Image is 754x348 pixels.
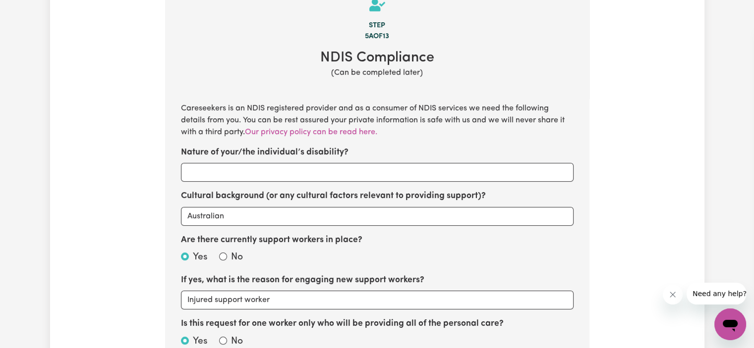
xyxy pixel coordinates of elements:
[193,250,207,265] label: Yes
[181,234,362,247] label: Are there currently support workers in place?
[181,102,574,138] div: Careseekers is an NDIS registered provider and as a consumer of NDIS services we need the followi...
[181,67,574,79] div: (Can be completed later)
[714,308,746,340] iframe: Button to launch messaging window
[181,274,424,287] label: If yes, what is the reason for engaging new support workers?
[245,128,377,136] a: Our privacy policy can be read here.
[181,50,574,67] h2: NDIS Compliance
[181,31,574,42] div: 5a of 13
[231,250,243,265] label: No
[181,146,348,159] label: Nature of your/the individual’s disability?
[6,7,60,15] span: Need any help?
[181,190,486,202] label: Cultural background (or any cultural factors relevant to providing support)?
[687,283,746,304] iframe: Message from company
[181,20,574,31] div: Step
[181,317,504,330] label: Is this request for one worker only who will be providing all of the personal care?
[663,285,683,304] iframe: Close message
